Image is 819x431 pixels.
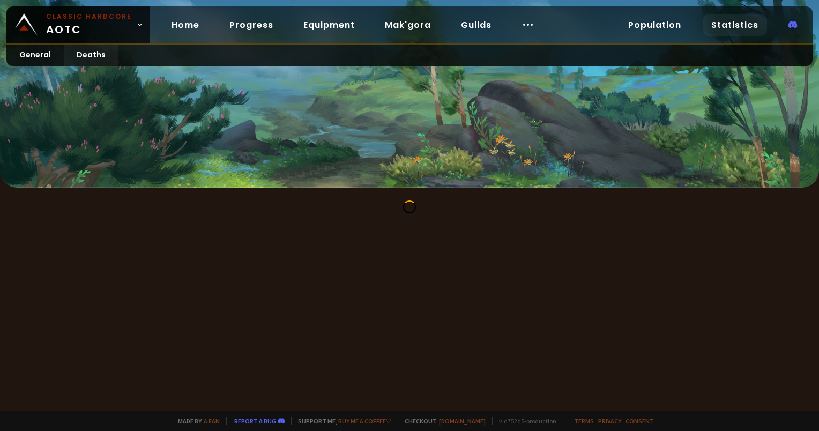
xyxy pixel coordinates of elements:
[46,12,132,38] span: AOTC
[398,417,486,425] span: Checkout
[376,14,440,36] a: Mak'gora
[492,417,556,425] span: v. d752d5 - production
[703,14,767,36] a: Statistics
[204,417,220,425] a: a fan
[234,417,276,425] a: Report a bug
[439,417,486,425] a: [DOMAIN_NAME]
[574,417,594,425] a: Terms
[338,417,391,425] a: Buy me a coffee
[598,417,621,425] a: Privacy
[163,14,208,36] a: Home
[172,417,220,425] span: Made by
[295,14,363,36] a: Equipment
[6,6,150,43] a: Classic HardcoreAOTC
[46,12,132,21] small: Classic Hardcore
[291,417,391,425] span: Support me,
[6,45,64,66] a: General
[452,14,500,36] a: Guilds
[221,14,282,36] a: Progress
[64,45,118,66] a: Deaths
[626,417,654,425] a: Consent
[620,14,690,36] a: Population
